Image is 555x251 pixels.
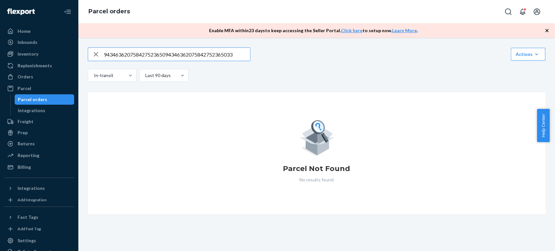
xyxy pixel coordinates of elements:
[4,225,74,233] a: Add Fast Tag
[4,127,74,138] a: Prep
[18,152,39,159] div: Reporting
[4,235,74,246] a: Settings
[18,39,37,46] div: Inbounds
[18,62,52,69] div: Replenishments
[104,48,250,61] input: Search parcels
[18,237,36,244] div: Settings
[18,51,38,57] div: Inventory
[392,28,417,33] a: Learn More
[15,105,74,116] a: Integrations
[516,51,540,58] div: Actions
[18,73,33,80] div: Orders
[511,48,545,61] button: Actions
[4,60,74,71] a: Replenishments
[18,85,31,92] div: Parcel
[18,226,41,231] div: Add Fast Tag
[283,164,350,174] h1: Parcel Not Found
[18,197,46,203] div: Add Integration
[4,116,74,127] a: Freight
[93,72,94,79] input: In-transit
[209,27,418,34] p: Enable MFA within 23 days to keep accessing the Seller Portal. to setup now. .
[4,150,74,161] a: Reporting
[502,5,515,18] button: Open Search Box
[88,8,130,15] a: Parcel orders
[4,212,74,222] button: Fast Tags
[4,196,74,204] a: Add Integration
[4,162,74,172] a: Billing
[4,183,74,193] button: Integrations
[299,118,334,156] img: Empty list
[7,8,35,15] img: Flexport logo
[4,72,74,82] a: Orders
[15,94,74,105] a: Parcel orders
[18,118,33,125] div: Freight
[530,5,543,18] button: Open account menu
[4,37,74,47] a: Inbounds
[61,5,74,18] button: Close Navigation
[18,96,47,103] div: Parcel orders
[537,109,549,142] button: Help Center
[18,107,45,114] div: Integrations
[18,140,35,147] div: Returns
[4,139,74,149] a: Returns
[18,28,31,34] div: Home
[18,214,38,220] div: Fast Tags
[18,164,31,170] div: Billing
[18,185,45,192] div: Integrations
[4,49,74,59] a: Inventory
[516,5,529,18] button: Open notifications
[299,177,334,183] p: No results found
[341,28,363,33] a: Click here
[4,83,74,94] a: Parcel
[83,2,135,21] ol: breadcrumbs
[4,26,74,36] a: Home
[18,129,28,136] div: Prep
